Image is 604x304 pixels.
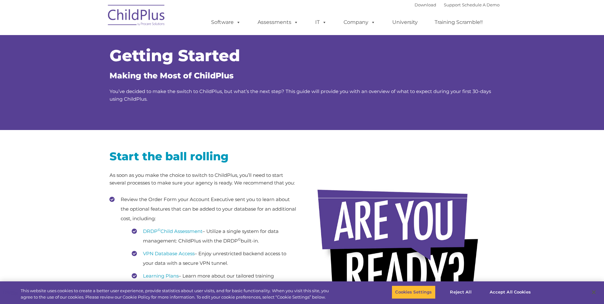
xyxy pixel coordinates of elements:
[132,227,297,246] li: – Utilize a single system for data management: ChildPlus with the DRDP built-in.
[143,250,195,257] a: VPN Database Access
[110,71,234,80] span: Making the Most of ChildPlus
[110,149,297,163] h2: Start the ball rolling
[392,286,435,299] button: Cookies Settings
[309,16,333,29] a: IT
[587,285,601,299] button: Close
[462,2,500,7] a: Schedule A Demo
[444,2,461,7] a: Support
[132,249,297,268] li: – Enjoy unrestricted backend access to your data with a secure VPN tunnel.
[238,237,241,242] sup: ©
[110,171,297,187] p: As soon as you make the choice to switch to ChildPlus, you’ll need to start several processes to ...
[205,16,247,29] a: Software
[415,2,500,7] font: |
[110,88,491,102] span: You’ve decided to make the switch to ChildPlus, but what’s the next step? This guide will provide...
[143,273,179,279] a: Learning Plans
[386,16,424,29] a: University
[415,2,436,7] a: Download
[105,0,168,32] img: ChildPlus by Procare Solutions
[337,16,382,29] a: Company
[158,228,160,232] sup: ©
[143,228,203,234] a: DRDP©Child Assessment
[441,286,481,299] button: Reject All
[428,16,489,29] a: Training Scramble!!
[21,288,332,300] div: This website uses cookies to create a better user experience, provide statistics about user visit...
[486,286,534,299] button: Accept All Cookies
[251,16,305,29] a: Assessments
[110,46,240,65] span: Getting Started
